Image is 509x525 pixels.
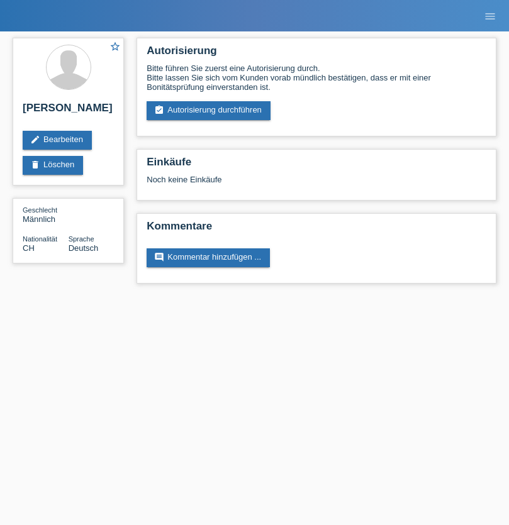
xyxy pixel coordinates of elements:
[484,10,496,23] i: menu
[23,235,57,243] span: Nationalität
[154,252,164,262] i: comment
[30,160,40,170] i: delete
[109,41,121,52] i: star_border
[147,45,486,64] h2: Autorisierung
[147,64,486,92] div: Bitte führen Sie zuerst eine Autorisierung durch. Bitte lassen Sie sich vom Kunden vorab mündlich...
[69,243,99,253] span: Deutsch
[147,175,486,194] div: Noch keine Einkäufe
[23,131,92,150] a: editBearbeiten
[147,101,271,120] a: assignment_turned_inAutorisierung durchführen
[147,248,270,267] a: commentKommentar hinzufügen ...
[147,220,486,239] h2: Kommentare
[23,102,114,121] h2: [PERSON_NAME]
[23,206,57,214] span: Geschlecht
[154,105,164,115] i: assignment_turned_in
[30,135,40,145] i: edit
[147,156,486,175] h2: Einkäufe
[23,156,83,175] a: deleteLöschen
[109,41,121,54] a: star_border
[478,12,503,19] a: menu
[23,205,69,224] div: Männlich
[23,243,35,253] span: Schweiz
[69,235,94,243] span: Sprache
